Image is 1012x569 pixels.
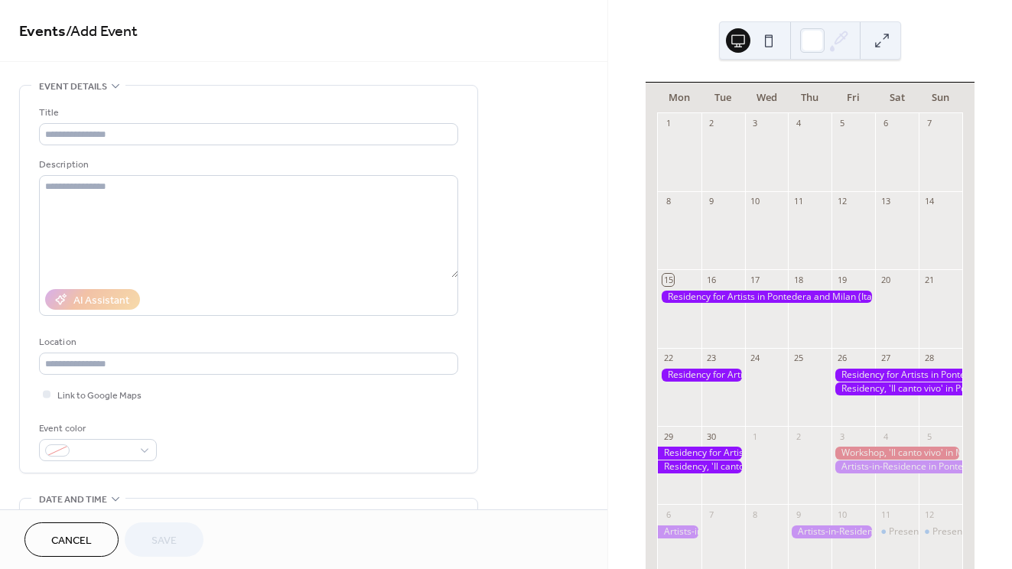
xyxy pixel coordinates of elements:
div: Sun [919,83,962,113]
div: 27 [880,353,891,364]
div: 11 [880,509,891,520]
div: Mon [658,83,701,113]
div: 17 [750,274,761,285]
div: Sat [875,83,919,113]
div: 2 [792,431,804,442]
div: 4 [792,118,804,129]
span: Date and time [39,492,107,508]
div: Presentation of Songs in Milan (Italy) [875,525,919,538]
span: Cancel [51,533,92,549]
a: Events [19,17,66,47]
div: Residency for Artists in Pontedera and Milan (Italy) [658,447,745,460]
div: Residency for Artists in Pontedera and Milan (Italy) [658,369,745,382]
button: Cancel [24,522,119,557]
div: Residency for Artists in Pontedera and Milan (Italy) [658,291,875,304]
div: Fri [831,83,875,113]
div: 9 [706,196,718,207]
div: 16 [706,274,718,285]
div: 5 [836,118,848,129]
div: 14 [923,196,935,207]
div: 15 [662,274,674,285]
div: 9 [792,509,804,520]
div: 1 [662,118,674,129]
div: 20 [880,274,891,285]
div: 8 [750,509,761,520]
div: Title [39,105,455,121]
div: Artists-in-Residence in Pontedera and Milan (Italy) [658,525,701,538]
div: Event color [39,421,154,437]
div: 2 [706,118,718,129]
div: 18 [792,274,804,285]
div: Artists-in-Residence in Pontedera and Milan (Italy) [788,525,875,538]
div: Workshop, 'Il canto vivo' in Milan (Italy) [831,447,962,460]
div: 22 [662,353,674,364]
div: 4 [880,431,891,442]
div: 13 [880,196,891,207]
div: 29 [662,431,674,442]
div: Location [39,334,455,350]
div: Wed [745,83,789,113]
div: 19 [836,274,848,285]
div: Tue [701,83,745,113]
div: 6 [880,118,891,129]
div: 28 [923,353,935,364]
div: 8 [662,196,674,207]
div: 10 [836,509,848,520]
div: 11 [792,196,804,207]
div: Residency, 'Il canto vivo' in Pontedera (Italy) [831,382,962,395]
div: 7 [706,509,718,520]
div: 25 [792,353,804,364]
div: 12 [836,196,848,207]
span: / Add Event [66,17,138,47]
div: Thu [788,83,831,113]
div: Residency for Artists in Pontedera and Milan (Italy) [831,369,962,382]
div: Residency, 'Il canto vivo' in Pontedera (Italy) [658,460,745,473]
div: 5 [923,431,935,442]
div: 21 [923,274,935,285]
div: 7 [923,118,935,129]
span: Link to Google Maps [57,388,142,404]
span: Event details [39,79,107,95]
div: 3 [836,431,848,442]
div: 10 [750,196,761,207]
div: 1 [750,431,761,442]
div: 23 [706,353,718,364]
div: Artists-in-Residence in Pontedera and Milan (Italy) [831,460,962,473]
div: 30 [706,431,718,442]
div: 26 [836,353,848,364]
div: Presentation of Songs in Milan (Italy) [919,525,962,538]
div: Description [39,157,455,173]
div: 6 [662,509,674,520]
div: 12 [923,509,935,520]
div: 24 [750,353,761,364]
div: 3 [750,118,761,129]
